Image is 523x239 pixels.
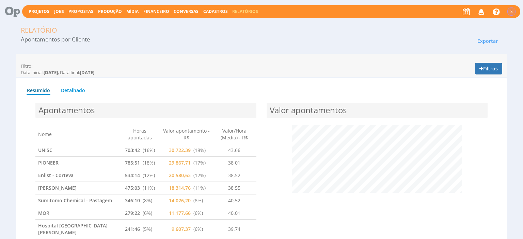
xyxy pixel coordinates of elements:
td: 38,52 [212,169,256,182]
div: Filtro: [16,63,261,75]
td: 40,01 [212,207,256,219]
td: 9.607,37 [160,219,192,239]
td: ( 17% ) [192,156,212,169]
a: Relatórios [232,8,258,14]
button: Produção [96,8,124,15]
p: Data inicial: , Data final: [21,69,256,76]
span: Propostas [68,8,93,14]
div: Relatório [21,25,57,35]
a: Detalhado [61,83,85,94]
td: 38,55 [212,182,256,194]
td: [PERSON_NAME] [35,182,119,194]
button: Filtros [475,63,502,74]
h4: Valor apontamentos [267,103,488,118]
a: Projetos [29,8,49,14]
td: ( 6% ) [192,219,212,239]
td: ( 12% ) [192,169,212,182]
td: 38,01 [212,156,256,169]
button: Exportar [473,35,502,47]
h4: Apontamentos [35,103,256,118]
td: Enlist - Corteva [35,169,119,182]
td: 241:46 [119,219,141,239]
td: ( 8% ) [192,194,212,207]
span: Apontamentos por Cliente [21,35,90,43]
span: Financeiro [143,8,169,14]
td: 20.580,63 [160,169,192,182]
button: Mídia [124,8,141,15]
td: ( 11% ) [192,182,212,194]
button: Relatórios [230,8,260,15]
button: Jobs [52,8,66,15]
a: Conversas [174,8,199,14]
td: ( 6% ) [141,207,160,219]
td: 30.722,39 [160,144,192,156]
td: 43,66 [212,144,256,156]
button: Projetos [27,8,51,15]
td: 475:03 [119,182,141,194]
a: Jobs [54,8,64,14]
td: 14.026,20 [160,194,192,207]
td: PIONEER [35,156,119,169]
td: Valor apontamento - R$ [160,125,212,144]
td: ( 5% ) [141,219,160,239]
td: 39,74 [212,219,256,239]
td: ( 8% ) [141,194,160,207]
button: Cadastros [201,8,230,15]
span: Exportar [477,38,498,44]
td: 346:10 [119,194,141,207]
td: 18.314,76 [160,182,192,194]
td: 534:14 [119,169,141,182]
td: 11.177,66 [160,207,192,219]
td: UNISC [35,144,119,156]
b: [DATE] [80,69,94,75]
td: Horas apontadas [119,125,160,144]
td: ( 12% ) [141,169,160,182]
td: ( 11% ) [141,182,160,194]
td: Hospital [GEOGRAPHIC_DATA][PERSON_NAME] [35,219,119,239]
button: S [507,7,516,16]
td: ( 6% ) [192,207,212,219]
td: Valor/Hora (Média) - R$ [212,125,256,144]
a: Resumido [27,83,50,95]
td: 279:22 [119,207,141,219]
td: 29.867,71 [160,156,192,169]
b: [DATE] [44,69,58,75]
td: ( 18% ) [192,144,212,156]
td: 703:42 [119,144,141,156]
span: Cadastros [203,8,228,14]
button: Conversas [172,8,201,15]
td: Nome [35,125,119,144]
td: 785:51 [119,156,141,169]
td: ( 16% ) [141,144,160,156]
a: Mídia [126,8,139,14]
td: Sumitomo Chemical - Pastagem [35,194,119,207]
td: 40,52 [212,194,256,207]
button: Propostas [66,8,95,15]
td: MOR [35,207,119,219]
a: Produção [98,8,122,14]
button: Financeiro [141,8,171,15]
td: ( 18% ) [141,156,160,169]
